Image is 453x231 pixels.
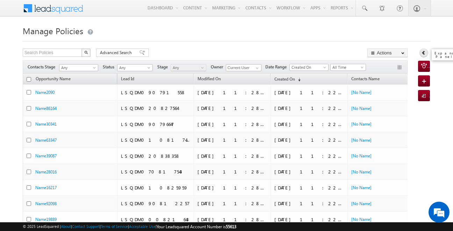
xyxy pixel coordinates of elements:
[289,64,329,71] a: Created On
[351,137,372,143] a: [No Name]
[197,105,267,111] div: [DATE] 11:28 PM
[121,137,191,143] div: LSQDM010817462
[351,217,372,222] a: [No Name]
[197,89,267,96] div: [DATE] 11:28 PM
[103,64,117,70] span: Status
[367,49,408,57] button: Actions
[171,64,206,71] a: Any
[35,137,57,143] a: Name63347
[197,153,267,159] div: [DATE] 11:28 PM
[331,64,364,70] span: All Time
[157,224,236,229] span: Your Leadsquared Account Number is
[348,75,383,84] span: Contacts Name
[35,217,57,222] a: Name19889
[271,75,304,84] a: Created On(sorted descending)
[35,185,57,190] a: Name16217
[197,121,267,127] div: [DATE] 11:28 PM
[197,137,267,143] div: [DATE] 11:28 PM
[35,90,55,95] a: Name2090
[252,65,261,72] a: Show All Items
[197,185,267,191] div: [DATE] 11:28 PM
[351,121,372,127] a: [No Name]
[351,106,372,111] a: [No Name]
[274,105,344,111] div: [DATE] 11:22 PM
[84,51,88,54] img: Search
[23,223,236,230] span: © 2025 LeadSquared | | | | |
[121,169,191,175] div: LSQDM070817543
[295,77,301,82] span: (sorted descending)
[197,200,267,207] div: [DATE] 11:28 PM
[226,224,236,229] span: 55613
[35,106,57,111] a: Name86164
[121,153,191,159] div: LSQDM020838358
[121,105,191,111] div: LSQDM020827564
[197,76,221,81] span: Modified On
[36,76,71,81] span: Opportunity Name
[35,201,57,206] a: Name92098
[35,121,57,127] a: Name30341
[35,169,57,174] a: Name28016
[121,89,191,96] div: LSQDM090791558
[274,89,344,96] div: [DATE] 11:22 PM
[32,75,74,84] a: Opportunity Name
[121,76,134,81] span: Lead Id
[197,216,267,223] div: [DATE] 11:28 PM
[28,64,58,70] span: Contacts Stage
[290,64,326,70] span: Created On
[265,64,289,70] span: Date Range
[117,64,153,71] a: Any
[274,76,295,82] span: Created On
[330,64,366,71] a: All Time
[101,224,128,229] a: Terms of Service
[35,153,57,158] a: Name39087
[121,121,191,127] div: LSQDM090796647
[121,216,191,223] div: LSQDM000821643
[117,65,151,71] span: Any
[351,90,372,95] a: [No Name]
[59,65,96,71] span: Any
[121,200,191,207] div: LSQDM090812257
[351,185,372,190] a: [No Name]
[274,153,344,159] div: [DATE] 11:22 PM
[226,64,261,71] input: Type to Search
[59,64,98,71] a: Any
[129,224,156,229] a: Acceptable Use
[72,224,100,229] a: Contact Support
[194,75,224,84] a: Modified On
[117,75,138,84] a: Lead Id
[274,216,344,223] div: [DATE] 11:22 PM
[61,224,71,229] a: About
[274,169,344,175] div: [DATE] 11:22 PM
[351,201,372,206] a: [No Name]
[157,64,171,70] span: Stage
[274,121,344,127] div: [DATE] 11:22 PM
[27,77,31,82] input: Check all records
[274,137,344,143] div: [DATE] 11:22 PM
[211,64,226,70] span: Owner
[23,25,83,36] span: Manage Policies
[351,169,372,174] a: [No Name]
[171,65,204,71] span: Any
[274,185,344,191] div: [DATE] 11:22 PM
[100,50,134,56] span: Advanced Search
[351,153,372,158] a: [No Name]
[197,169,267,175] div: [DATE] 11:28 PM
[274,200,344,207] div: [DATE] 11:22 PM
[121,185,191,191] div: LSQDM010825959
